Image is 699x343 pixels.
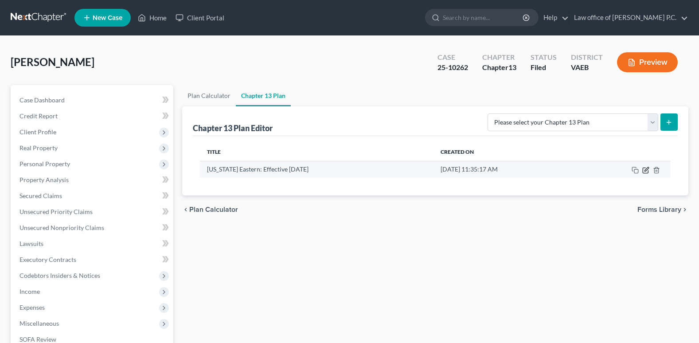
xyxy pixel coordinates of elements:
a: Executory Contracts [12,252,173,268]
div: 25-10262 [437,62,468,73]
a: Home [133,10,171,26]
i: chevron_left [182,206,189,213]
span: Personal Property [20,160,70,168]
div: District [571,52,603,62]
button: chevron_left Plan Calculator [182,206,238,213]
i: chevron_right [681,206,688,213]
span: Case Dashboard [20,96,65,104]
button: Forms Library chevron_right [637,206,688,213]
div: VAEB [571,62,603,73]
input: Search by name... [443,9,524,26]
div: Chapter 13 Plan Editor [193,123,273,133]
span: Expenses [20,304,45,311]
span: New Case [93,15,122,21]
td: [DATE] 11:35:17 AM [433,161,578,178]
a: Credit Report [12,108,173,124]
div: Case [437,52,468,62]
a: Case Dashboard [12,92,173,108]
td: [US_STATE] Eastern: Effective [DATE] [200,161,433,178]
span: Unsecured Nonpriority Claims [20,224,104,231]
span: Lawsuits [20,240,43,247]
span: Forms Library [637,206,681,213]
span: Credit Report [20,112,58,120]
span: Client Profile [20,128,56,136]
a: Chapter 13 Plan [236,85,291,106]
span: Income [20,288,40,295]
a: Client Portal [171,10,229,26]
span: 13 [508,63,516,71]
a: Secured Claims [12,188,173,204]
a: Property Analysis [12,172,173,188]
a: Law office of [PERSON_NAME] P.C. [570,10,688,26]
a: Plan Calculator [182,85,236,106]
span: Miscellaneous [20,320,59,327]
span: Plan Calculator [189,206,238,213]
span: Secured Claims [20,192,62,199]
span: Property Analysis [20,176,69,183]
span: [PERSON_NAME] [11,55,94,68]
span: Real Property [20,144,58,152]
span: Codebtors Insiders & Notices [20,272,100,279]
a: Help [539,10,569,26]
div: Filed [531,62,557,73]
div: Chapter [482,62,516,73]
span: Unsecured Priority Claims [20,208,93,215]
a: Unsecured Nonpriority Claims [12,220,173,236]
button: Preview [617,52,678,72]
th: Created On [433,143,578,161]
a: Unsecured Priority Claims [12,204,173,220]
th: Title [200,143,433,161]
div: Status [531,52,557,62]
a: Lawsuits [12,236,173,252]
span: SOFA Review [20,335,56,343]
span: Executory Contracts [20,256,76,263]
div: Chapter [482,52,516,62]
